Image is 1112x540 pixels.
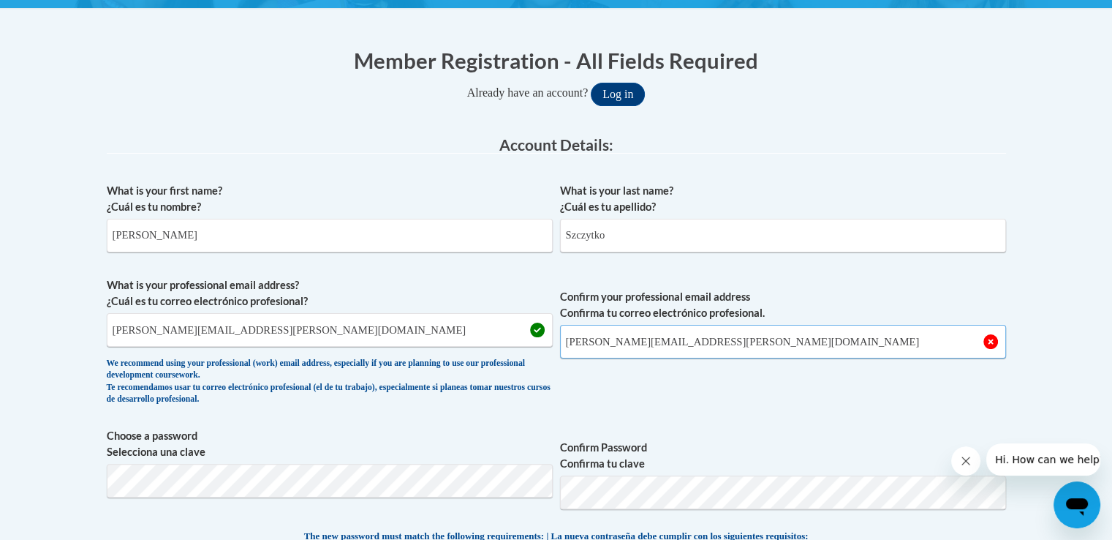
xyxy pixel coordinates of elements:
label: Confirm your professional email address Confirma tu correo electrónico profesional. [560,289,1006,321]
label: What is your first name? ¿Cuál es tu nombre? [107,183,553,215]
input: Metadata input [107,219,553,252]
input: Metadata input [107,313,553,347]
label: What is your last name? ¿Cuál es tu apellido? [560,183,1006,215]
span: Hi. How can we help? [9,10,118,22]
input: Required [560,325,1006,359]
span: Account Details: [499,135,613,154]
label: Confirm Password Confirma tu clave [560,440,1006,472]
iframe: Close message [951,446,980,476]
label: What is your professional email address? ¿Cuál es tu correo electrónico profesional? [107,277,553,310]
iframe: Message from company [986,443,1100,476]
label: Choose a password Selecciona una clave [107,428,553,460]
button: Log in [591,83,645,106]
span: Already have an account? [467,86,589,99]
input: Metadata input [560,219,1006,252]
div: We recommend using your professional (work) email address, especially if you are planning to use ... [107,358,553,406]
iframe: Button to launch messaging window [1054,481,1100,528]
h1: Member Registration - All Fields Required [107,45,1006,75]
